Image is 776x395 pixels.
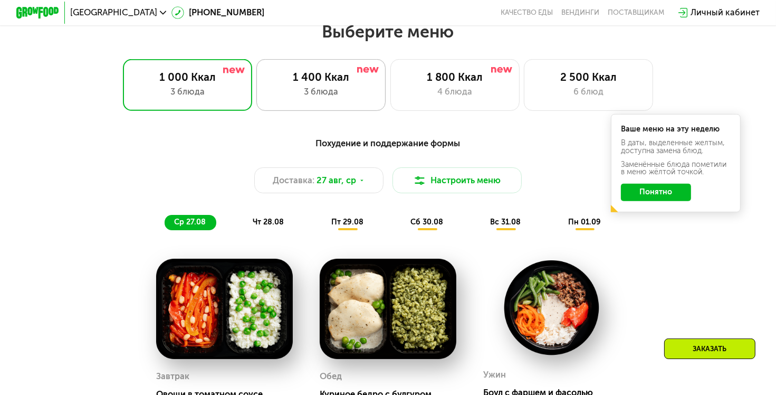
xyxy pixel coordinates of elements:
[134,86,241,99] div: 3 блюда
[621,126,731,133] div: Ваше меню на эту неделю
[483,367,506,383] div: Ужин
[253,218,284,227] span: чт 28.08
[501,8,553,17] a: Качество еды
[392,167,522,193] button: Настроить меню
[535,86,641,99] div: 6 блюд
[171,6,264,20] a: [PHONE_NUMBER]
[268,71,375,84] div: 1 400 Ккал
[34,21,741,42] h2: Выберите меню
[70,8,157,17] span: [GEOGRAPHIC_DATA]
[134,71,241,84] div: 1 000 Ккал
[664,338,755,359] div: Заказать
[156,369,189,385] div: Завтрак
[568,218,601,227] span: пн 01.09
[491,218,521,227] span: вс 31.08
[561,8,599,17] a: Вендинги
[608,8,664,17] div: поставщикам
[268,86,375,99] div: 3 блюда
[174,218,206,227] span: ср 27.08
[320,369,342,385] div: Обед
[69,137,707,151] div: Похудение и поддержание формы
[331,218,363,227] span: пт 29.08
[535,71,641,84] div: 2 500 Ккал
[621,139,731,155] div: В даты, выделенные желтым, доступна замена блюд.
[691,6,760,20] div: Личный кабинет
[273,174,314,187] span: Доставка:
[317,174,356,187] span: 27 авг, ср
[401,71,508,84] div: 1 800 Ккал
[621,161,731,176] div: Заменённые блюда пометили в меню жёлтой точкой.
[621,184,692,201] button: Понятно
[401,86,508,99] div: 4 блюда
[410,218,443,227] span: сб 30.08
